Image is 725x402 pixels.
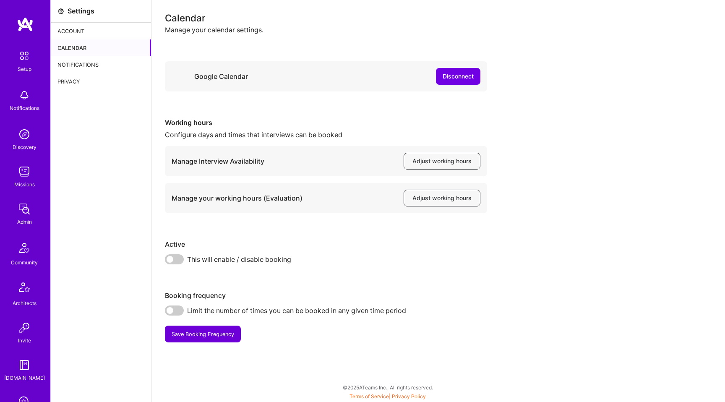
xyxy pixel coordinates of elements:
[165,326,241,342] button: Save Booking Frequency
[165,131,487,139] div: Configure days and times that interviews can be booked
[165,118,487,127] div: Working hours
[17,217,32,226] div: Admin
[51,23,151,39] div: Account
[50,377,725,398] div: © 2025 ATeams Inc., All rights reserved.
[436,68,480,85] button: Disconnect
[412,157,472,165] span: Adjust working hours
[18,65,31,73] div: Setup
[349,393,426,399] span: |
[443,72,474,81] div: Disconnect
[172,157,264,166] div: Manage Interview Availability
[16,163,33,180] img: teamwork
[16,87,33,104] img: bell
[18,336,31,345] div: Invite
[187,254,291,264] span: This will enable / disable booking
[10,104,39,112] div: Notifications
[14,279,34,299] img: Architects
[68,7,94,16] div: Settings
[187,305,406,316] span: Limit the number of times you can be booked in any given time period
[349,393,389,399] a: Terms of Service
[172,194,303,203] div: Manage your working hours (Evaluation)
[392,393,426,399] a: Privacy Policy
[404,153,480,170] button: Adjust working hours
[165,291,487,300] div: Booking frequency
[16,47,33,65] img: setup
[14,238,34,258] img: Community
[194,72,248,81] div: Google Calendar
[172,68,188,84] i: icon Google
[16,126,33,143] img: discovery
[165,26,712,34] div: Manage your calendar settings.
[412,194,472,202] span: Adjust working hours
[16,319,33,336] img: Invite
[17,17,34,32] img: logo
[51,39,151,56] div: Calendar
[165,13,712,22] div: Calendar
[404,190,480,206] button: Adjust working hours
[11,258,38,267] div: Community
[13,143,37,151] div: Discovery
[4,373,45,382] div: [DOMAIN_NAME]
[14,180,35,189] div: Missions
[13,299,37,308] div: Architects
[165,240,487,249] div: Active
[16,357,33,373] img: guide book
[51,73,151,90] div: Privacy
[57,8,64,15] i: icon Settings
[16,201,33,217] img: admin teamwork
[51,56,151,73] div: Notifications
